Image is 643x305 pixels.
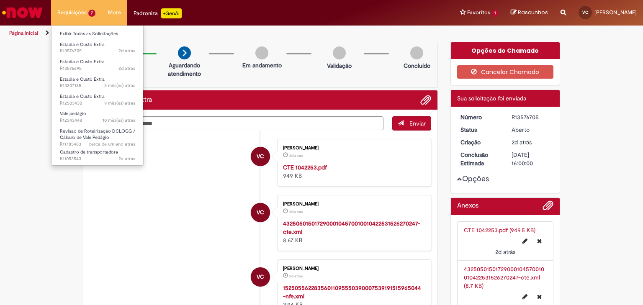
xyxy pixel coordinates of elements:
span: VC [257,267,264,287]
span: VC [257,146,264,167]
span: 3 mês(es) atrás [104,82,135,89]
a: Página inicial [9,30,38,36]
div: [PERSON_NAME] [283,202,422,207]
time: 09/01/2025 08:13:31 [104,100,135,106]
div: Vanesca caciano [251,267,270,287]
span: 10 mês(es) atrás [103,117,135,123]
span: 2d atrás [289,153,303,158]
dt: Criação [454,138,506,146]
h2: Anexos [457,202,478,210]
span: 9 mês(es) atrás [104,100,135,106]
button: Editar nome de arquivo 43250501501729000104570010010422531526270247-cte.xml [517,290,532,303]
button: Enviar [392,116,431,131]
time: 29/09/2025 12:54:30 [512,138,532,146]
div: Aberto [512,126,550,134]
span: 2d atrás [495,248,515,256]
a: Rascunhos [511,9,548,17]
a: Aberto R13576705 : Estadia e Custo Extra [51,40,144,56]
dt: Conclusão Estimada [454,151,506,167]
p: Validação [327,62,352,70]
span: Requisições [57,8,87,17]
span: 2a atrás [118,156,135,162]
a: Exibir Todas as Solicitações [51,29,144,38]
time: 29/09/2025 12:51:10 [118,65,135,72]
dt: Número [454,113,506,121]
span: 2d atrás [118,48,135,54]
span: cerca de um ano atrás [89,141,135,147]
span: 7 [88,10,95,17]
img: img-circle-grey.png [333,46,346,59]
a: 43250501501729000104570010010422531526270247-cte.xml [283,220,420,236]
span: 2d atrás [118,65,135,72]
time: 29/09/2025 12:53:02 [289,209,303,214]
span: More [108,8,121,17]
span: R12503430 [60,100,135,107]
a: Aberto R11053543 : Cadastro de transportadora [51,148,144,163]
ul: Requisições [51,25,144,166]
time: 23/06/2025 15:17:21 [104,82,135,89]
img: img-circle-grey.png [410,46,423,59]
span: R12343448 [60,117,135,124]
span: Enviar [409,120,426,127]
a: Aberto R11785483 : Revisão de Roteirização DCLOGG / Cálculo de Vale Pedágio [51,127,144,145]
span: Cadastro de transportadora [60,149,118,155]
img: img-circle-grey.png [255,46,268,59]
a: Aberto R12503430 : Estadia e Custo Extra [51,92,144,108]
span: R13576695 [60,65,135,72]
p: Concluído [404,62,430,70]
div: Padroniza [134,8,182,18]
time: 02/12/2024 09:55:41 [103,117,135,123]
a: Aberto R13576695 : Estadia e Custo Extra [51,57,144,73]
div: [DATE] 16:00:00 [512,151,550,167]
div: Vanesca caciano [251,147,270,166]
button: Cancelar Chamado [457,65,554,79]
span: R13576705 [60,48,135,54]
span: [PERSON_NAME] [594,9,637,16]
div: Vanesca caciano [251,203,270,222]
div: 8.67 KB [283,219,422,244]
button: Adicionar anexos [420,95,431,105]
span: 2d atrás [289,209,303,214]
span: R13207185 [60,82,135,89]
p: Aguardando atendimento [164,61,205,78]
span: R11785483 [60,141,135,148]
span: 2d atrás [289,274,303,279]
span: 2d atrás [512,138,532,146]
button: Adicionar anexos [543,200,553,215]
a: CTE 1042253.pdf (949.5 KB) [464,226,535,234]
div: [PERSON_NAME] [283,146,422,151]
span: Vale pedágio [60,110,86,117]
span: VC [582,10,588,15]
span: Estadia e Custo Extra [60,76,105,82]
a: Aberto R12343448 : Vale pedágio [51,109,144,125]
img: ServiceNow [1,4,44,21]
a: CTE 1042253.pdf [283,164,327,171]
span: 1 [492,10,498,17]
p: Em andamento [242,61,282,69]
span: VC [257,202,264,223]
div: R13576705 [512,113,550,121]
a: 15250556228356011095550390007539191515965044-nfe.xml [283,284,421,300]
time: 01/02/2024 15:20:27 [118,156,135,162]
button: Editar nome de arquivo CTE 1042253.pdf [517,234,532,248]
span: Revisão de Roteirização DCLOGG / Cálculo de Vale Pedágio [60,128,135,141]
span: Estadia e Custo Extra [60,41,105,48]
span: Sua solicitação foi enviada [457,95,526,102]
p: +GenAi [161,8,182,18]
div: 949 KB [283,163,422,180]
img: arrow-next.png [178,46,191,59]
time: 29/09/2025 12:54:27 [289,153,303,158]
textarea: Digite sua mensagem aqui... [90,116,383,131]
time: 29/09/2025 12:54:32 [118,48,135,54]
button: Excluir CTE 1042253.pdf [532,234,547,248]
div: [PERSON_NAME] [283,266,422,271]
div: Opções do Chamado [451,42,560,59]
button: Excluir 43250501501729000104570010010422531526270247-cte.xml [532,290,547,303]
time: 22/07/2024 17:19:35 [89,141,135,147]
ul: Trilhas de página [6,26,422,41]
span: Rascunhos [518,8,548,16]
a: Aberto R13207185 : Estadia e Custo Extra [51,75,144,90]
